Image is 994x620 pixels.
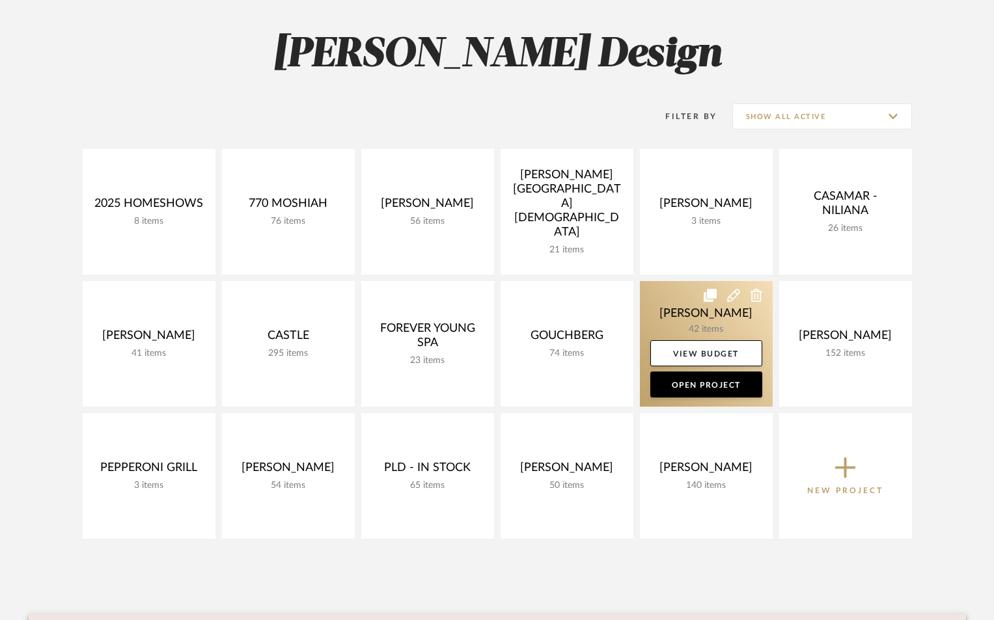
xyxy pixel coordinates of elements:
[790,329,902,348] div: [PERSON_NAME]
[232,216,344,227] div: 76 items
[779,413,912,539] button: New Project
[511,329,623,348] div: GOUCHBERG
[93,461,205,480] div: PEPPERONI GRILL
[93,480,205,491] div: 3 items
[232,461,344,480] div: [PERSON_NAME]
[790,223,902,234] div: 26 items
[29,31,966,79] h2: [PERSON_NAME] Design
[232,480,344,491] div: 54 items
[93,348,205,359] div: 41 items
[372,480,484,491] div: 65 items
[511,461,623,480] div: [PERSON_NAME]
[650,371,762,398] a: Open Project
[93,216,205,227] div: 8 items
[511,480,623,491] div: 50 items
[790,348,902,359] div: 152 items
[649,110,717,123] div: Filter By
[232,329,344,348] div: CASTLE
[807,484,883,497] p: New Project
[93,329,205,348] div: [PERSON_NAME]
[650,461,762,480] div: [PERSON_NAME]
[650,340,762,366] a: View Budget
[511,348,623,359] div: 74 items
[650,216,762,227] div: 3 items
[372,196,484,216] div: [PERSON_NAME]
[511,245,623,256] div: 21 items
[372,461,484,480] div: PLD - IN STOCK
[372,355,484,366] div: 23 items
[650,196,762,216] div: [PERSON_NAME]
[232,196,344,216] div: 770 MOSHIAH
[790,189,902,223] div: CASAMAR - NILIANA
[93,196,205,216] div: 2025 HOMESHOWS
[511,168,623,245] div: [PERSON_NAME][GEOGRAPHIC_DATA][DEMOGRAPHIC_DATA]
[372,216,484,227] div: 56 items
[650,480,762,491] div: 140 items
[372,321,484,355] div: FOREVER YOUNG SPA
[232,348,344,359] div: 295 items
